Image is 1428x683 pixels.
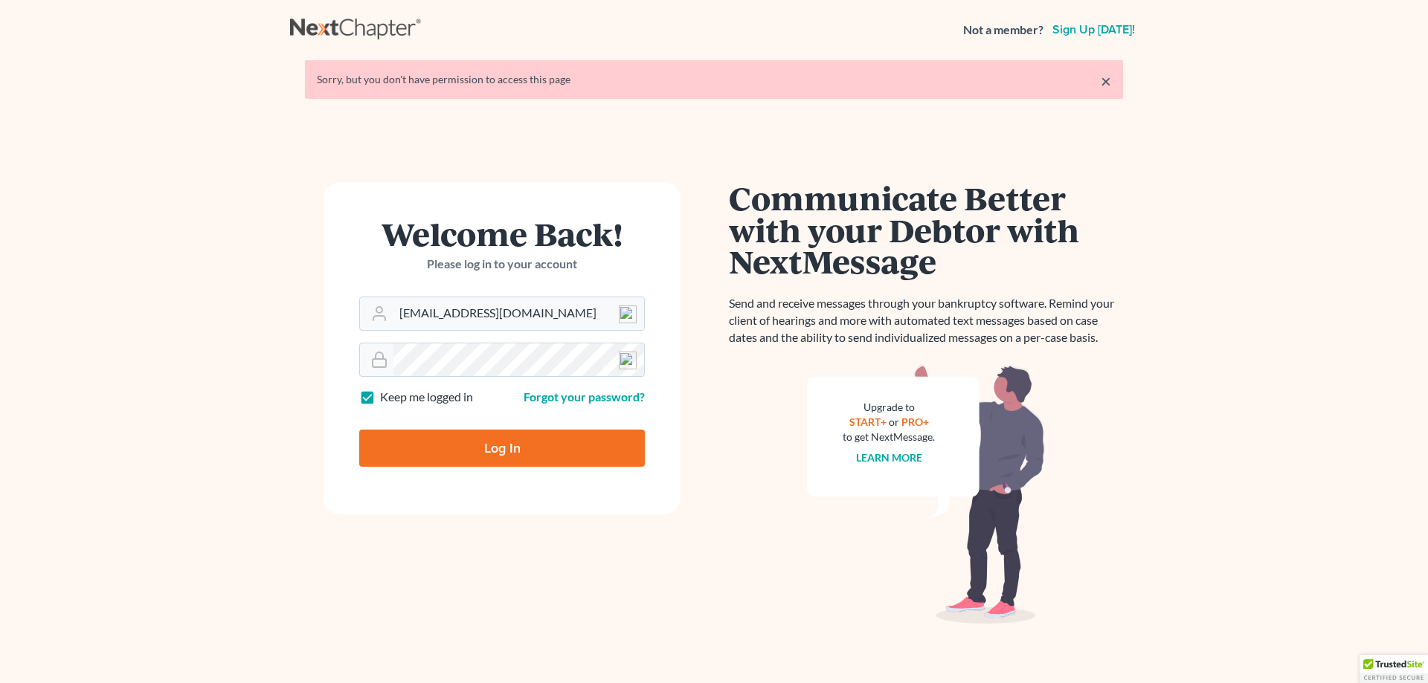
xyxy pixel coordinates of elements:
a: START+ [849,415,887,428]
div: Sorry, but you don't have permission to access this page [317,72,1111,87]
img: npw-badge-icon-locked.svg [619,352,637,369]
img: nextmessage_bg-59042aed3d76b12b5cd301f8e5b87938c9018125f34e5fa2b7a6b67550977c72.svg [807,364,1045,624]
a: Sign up [DATE]! [1049,24,1138,36]
h1: Communicate Better with your Debtor with NextMessage [729,182,1123,277]
div: Upgrade to [843,400,935,415]
a: Learn more [856,451,922,464]
img: npw-badge-icon-locked.svg [619,305,637,323]
input: Email Address [393,297,644,330]
strong: Not a member? [963,22,1043,39]
p: Send and receive messages through your bankruptcy software. Remind your client of hearings and mo... [729,295,1123,346]
a: PRO+ [901,415,929,428]
h1: Welcome Back! [359,218,645,250]
label: Keep me logged in [380,389,473,406]
div: to get NextMessage. [843,430,935,444]
p: Please log in to your account [359,256,645,273]
a: × [1101,72,1111,90]
input: Log In [359,430,645,467]
span: or [889,415,899,428]
a: Forgot your password? [524,389,645,404]
div: TrustedSite Certified [1360,655,1428,683]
